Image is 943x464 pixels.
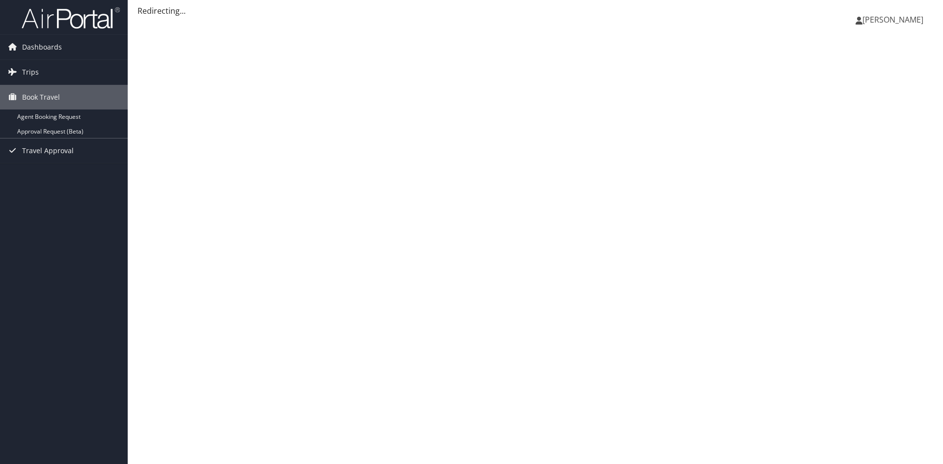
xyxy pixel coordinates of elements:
[138,5,933,17] div: Redirecting...
[862,14,923,25] span: [PERSON_NAME]
[22,85,60,109] span: Book Travel
[22,138,74,163] span: Travel Approval
[22,60,39,84] span: Trips
[22,35,62,59] span: Dashboards
[856,5,933,34] a: [PERSON_NAME]
[22,6,120,29] img: airportal-logo.png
